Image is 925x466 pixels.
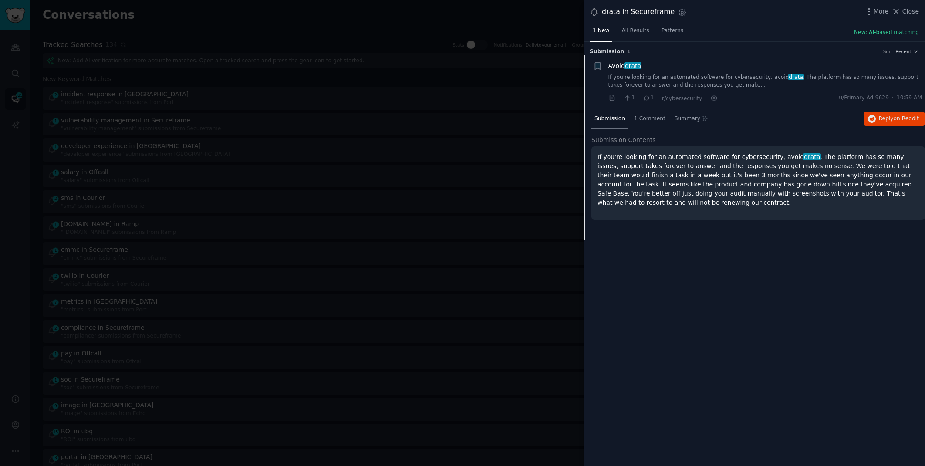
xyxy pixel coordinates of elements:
[593,27,609,35] span: 1 New
[618,24,652,42] a: All Results
[892,94,894,102] span: ·
[662,95,702,101] span: r/cybersecurity
[864,7,889,16] button: More
[602,7,675,17] div: drata in Secureframe
[608,61,641,71] span: Avoid
[658,24,686,42] a: Patterns
[624,62,642,69] span: drata
[803,153,821,160] span: drata
[662,27,683,35] span: Patterns
[598,152,919,207] p: If you're looking for an automated software for cybersecurity, avoid . The platform has so many i...
[634,115,665,123] span: 1 Comment
[895,48,919,54] button: Recent
[839,94,889,102] span: u/Primary-Ad-9629
[638,94,640,103] span: ·
[788,74,804,80] span: drata
[621,27,649,35] span: All Results
[590,48,624,56] span: Submission
[854,29,919,37] button: New: AI-based matching
[883,48,893,54] div: Sort
[594,115,625,123] span: Submission
[864,112,925,126] button: Replyon Reddit
[591,135,656,145] span: Submission Contents
[619,94,621,103] span: ·
[643,94,654,102] span: 1
[627,49,630,54] span: 1
[874,7,889,16] span: More
[895,48,911,54] span: Recent
[657,94,659,103] span: ·
[902,7,919,16] span: Close
[894,115,919,122] span: on Reddit
[879,115,919,123] span: Reply
[705,94,707,103] span: ·
[590,24,612,42] a: 1 New
[675,115,700,123] span: Summary
[897,94,922,102] span: 10:59 AM
[624,94,635,102] span: 1
[608,74,922,89] a: If you're looking for an automated software for cybersecurity, avoiddrata. The platform has so ma...
[891,7,919,16] button: Close
[608,61,641,71] a: Avoiddrata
